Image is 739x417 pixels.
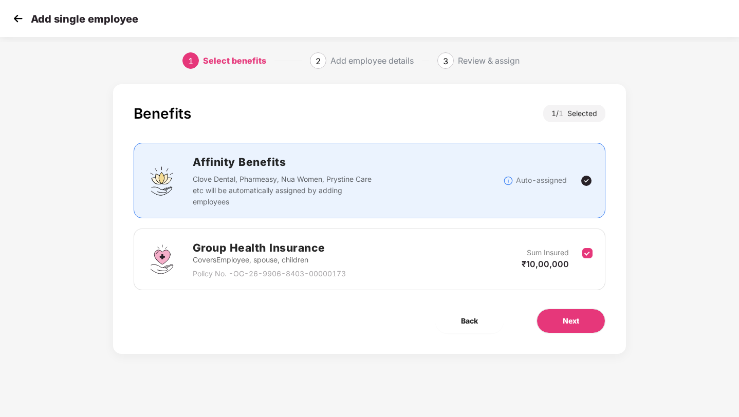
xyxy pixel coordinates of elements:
span: 1 [559,109,567,118]
span: ₹10,00,000 [522,259,569,269]
h2: Group Health Insurance [193,239,346,256]
span: 3 [443,56,448,66]
p: Auto-assigned [516,175,567,186]
div: Benefits [134,105,191,122]
span: Next [563,315,579,327]
img: svg+xml;base64,PHN2ZyB4bWxucz0iaHR0cDovL3d3dy53My5vcmcvMjAwMC9zdmciIHdpZHRoPSIzMCIgaGVpZ2h0PSIzMC... [10,11,26,26]
h2: Affinity Benefits [193,154,504,170]
span: Back [461,315,478,327]
div: Review & assign [458,52,520,69]
p: Covers Employee, spouse, children [193,254,346,266]
button: Next [537,309,605,333]
span: 1 [188,56,193,66]
p: Policy No. - OG-26-9906-8403-00000173 [193,268,346,279]
button: Back [435,309,504,333]
div: Add employee details [330,52,414,69]
p: Sum Insured [527,247,569,258]
p: Clove Dental, Pharmeasy, Nua Women, Prystine Care etc will be automatically assigned by adding em... [193,174,379,207]
div: Select benefits [203,52,266,69]
img: svg+xml;base64,PHN2ZyBpZD0iQWZmaW5pdHlfQmVuZWZpdHMiIGRhdGEtbmFtZT0iQWZmaW5pdHkgQmVuZWZpdHMiIHhtbG... [146,165,177,196]
img: svg+xml;base64,PHN2ZyBpZD0iVGljay0yNHgyNCIgeG1sbnM9Imh0dHA6Ly93d3cudzMub3JnLzIwMDAvc3ZnIiB3aWR0aD... [580,175,593,187]
img: svg+xml;base64,PHN2ZyBpZD0iSW5mb18tXzMyeDMyIiBkYXRhLW5hbWU9IkluZm8gLSAzMngzMiIgeG1sbnM9Imh0dHA6Ly... [503,176,513,186]
span: 2 [316,56,321,66]
div: 1 / Selected [543,105,605,122]
p: Add single employee [31,13,138,25]
img: svg+xml;base64,PHN2ZyBpZD0iR3JvdXBfSGVhbHRoX0luc3VyYW5jZSIgZGF0YS1uYW1lPSJHcm91cCBIZWFsdGggSW5zdX... [146,244,177,275]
